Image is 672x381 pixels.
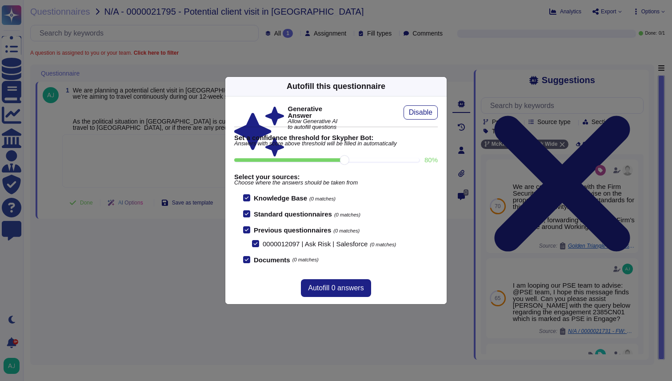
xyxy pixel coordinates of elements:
b: Previous questionnaires [254,226,331,234]
b: Select your sources: [234,173,438,180]
b: Standard questionnaires [254,210,332,218]
span: Answers with score above threshold will be filled in automatically [234,141,438,147]
span: Allow Generative AI to autofill questions [288,119,338,130]
b: Documents [254,257,290,263]
span: 0000012097 | Ask Risk | Salesforce [263,240,368,248]
span: Disable [409,109,432,116]
span: (0 matches) [309,196,336,201]
span: Autofill 0 answers [308,285,364,292]
b: Knowledge Base [254,194,307,202]
label: 80 % [424,156,438,163]
button: Autofill 0 answers [301,279,371,297]
span: (0 matches) [333,228,360,233]
span: (0 matches) [292,257,319,262]
div: Autofill this questionnaire [287,80,385,92]
b: Generative Answer [288,105,338,119]
span: (0 matches) [334,212,360,217]
span: Choose where the answers should be taken from [234,180,438,186]
b: Set a confidence threshold for Skypher Bot: [234,134,438,141]
span: (0 matches) [370,242,396,247]
button: Disable [404,105,438,120]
